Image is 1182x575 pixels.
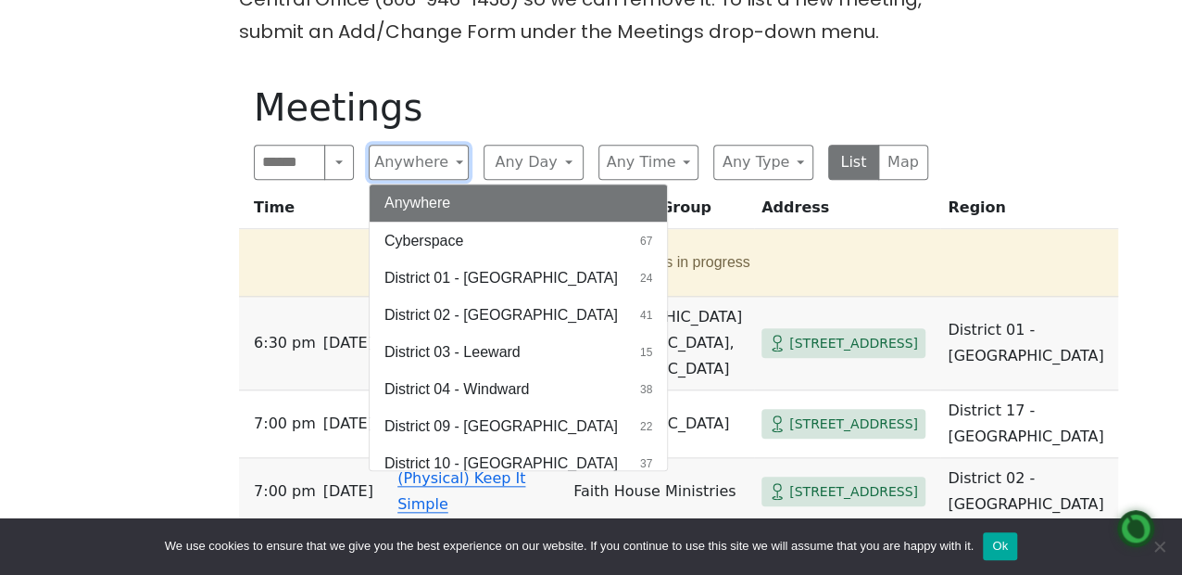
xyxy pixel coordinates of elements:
button: Any Day [484,145,584,180]
th: Time [239,195,390,229]
span: [STREET_ADDRESS] [789,480,918,504]
span: 37 results [640,455,652,472]
button: List [828,145,879,180]
span: 15 results [640,344,652,361]
button: Any Type [713,145,813,180]
span: [DATE] [323,330,373,356]
span: We use cookies to ensure that we give you the best experience on our website. If you continue to ... [165,537,974,556]
button: District 10 - [GEOGRAPHIC_DATA]37 results [370,445,667,482]
span: 67 results [640,233,652,249]
span: District 02 - [GEOGRAPHIC_DATA] [384,304,618,326]
button: District 04 - Windward38 results [370,371,667,408]
button: District 01 - [GEOGRAPHIC_DATA]24 results [370,260,667,297]
button: Search [324,145,354,180]
span: [DATE] [323,411,373,437]
span: 41 results [640,307,652,324]
th: Address [754,195,940,229]
button: 6 meetings in progress [246,236,1103,288]
span: No [1150,537,1168,556]
span: 38 results [640,381,652,398]
td: Faith House Ministries [566,458,754,526]
td: District 17 - [GEOGRAPHIC_DATA] [940,390,1118,458]
span: District 03 - Leeward [384,341,521,364]
button: Anywhere [370,185,667,222]
span: [STREET_ADDRESS] [789,413,918,436]
button: Any Time [598,145,698,180]
button: Anywhere [369,145,469,180]
span: [STREET_ADDRESS] [789,332,918,355]
h1: Meetings [254,85,928,130]
td: District 01 - [GEOGRAPHIC_DATA] [940,297,1118,390]
span: District 10 - [GEOGRAPHIC_DATA] [384,453,618,475]
span: District 04 - Windward [384,378,529,401]
td: District 02 - [GEOGRAPHIC_DATA] [940,458,1118,526]
span: Cyberspace [384,230,463,252]
button: Map [878,145,929,180]
span: 7:00 PM [254,411,316,437]
span: District 09 - [GEOGRAPHIC_DATA] [384,415,618,438]
button: District 09 - [GEOGRAPHIC_DATA]22 results [370,408,667,445]
div: Anywhere [369,184,668,471]
span: District 01 - [GEOGRAPHIC_DATA] [384,267,618,289]
input: Search [254,145,325,180]
button: Ok [983,532,1017,560]
span: 6:30 PM [254,330,316,356]
span: 22 results [640,418,652,435]
span: 7:00 PM [254,479,316,505]
th: Region [940,195,1118,229]
span: 24 results [640,270,652,287]
span: [DATE] [323,479,373,505]
button: District 02 - [GEOGRAPHIC_DATA]41 results [370,297,667,334]
button: District 03 - Leeward15 results [370,334,667,371]
button: Cyberspace67 results [370,223,667,260]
